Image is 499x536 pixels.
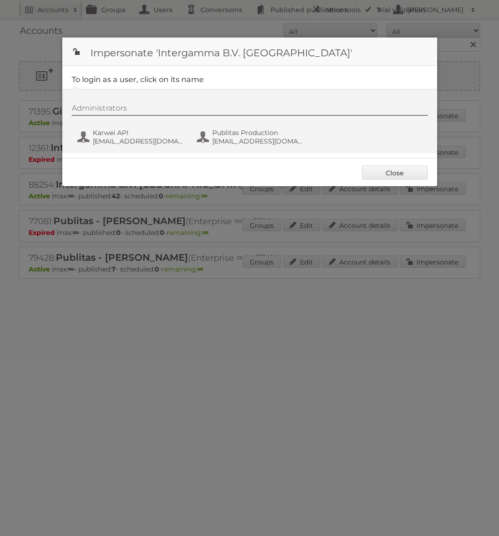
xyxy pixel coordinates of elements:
button: Karwei API [EMAIL_ADDRESS][DOMAIN_NAME] [76,128,186,146]
div: Administrators [72,104,428,116]
span: Publitas Production [212,128,303,137]
span: Karwei API [93,128,184,137]
button: Publitas Production [EMAIL_ADDRESS][DOMAIN_NAME] [196,128,306,146]
span: [EMAIL_ADDRESS][DOMAIN_NAME] [212,137,303,145]
span: [EMAIL_ADDRESS][DOMAIN_NAME] [93,137,184,145]
h1: Impersonate 'Intergamma B.V. [GEOGRAPHIC_DATA]' [62,38,437,66]
a: Close [362,166,428,180]
legend: To login as a user, click on its name [72,75,204,84]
